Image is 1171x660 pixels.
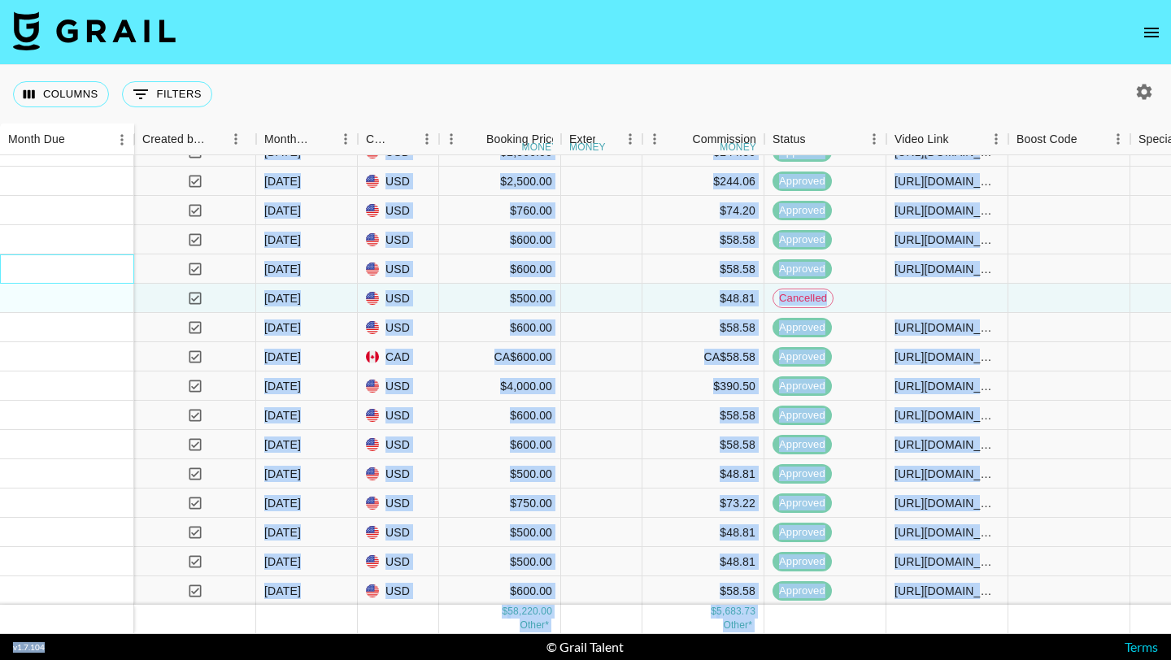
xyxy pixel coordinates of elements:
[439,401,561,430] div: $600.00
[122,81,212,107] button: Show filters
[333,127,358,151] button: Menu
[764,124,886,155] div: Status
[439,371,561,401] div: $4,000.00
[464,128,486,150] button: Sort
[358,313,439,342] div: USD
[507,606,552,619] div: 58,220.00
[358,284,439,313] div: USD
[773,262,832,277] span: approved
[358,196,439,225] div: USD
[439,167,561,196] div: $2,500.00
[895,407,999,423] div: https://www.tiktok.com/@nickpalmai1/video/7548242976342920455
[358,459,439,488] div: USD
[669,128,692,150] button: Sort
[895,466,999,482] div: https://www.tiktok.com/@nickpalmai1/video/7553819387430456583
[773,174,832,189] span: approved
[895,583,999,599] div: https://www.tiktok.com/@nickpalmai1/video/7555612801033686280
[264,436,301,453] div: Sep '25
[773,232,832,248] span: approved
[358,401,439,430] div: USD
[264,524,301,541] div: Sep '25
[224,127,248,151] button: Menu
[773,496,832,511] span: approved
[773,124,806,155] div: Status
[1008,124,1130,155] div: Boost Code
[358,124,439,155] div: Currency
[522,142,559,152] div: money
[358,518,439,547] div: USD
[569,142,606,152] div: money
[773,203,832,219] span: approved
[264,349,301,365] div: Sep '25
[642,401,764,430] div: $58.58
[502,606,507,619] div: $
[520,620,549,632] span: CA$ 600.00
[642,547,764,576] div: $48.81
[65,128,88,151] button: Sort
[895,524,999,541] div: https://www.tiktok.com/@nickpalmai1/video/7555571244792335634
[546,639,624,655] div: © Grail Talent
[711,606,716,619] div: $
[264,124,311,155] div: Month Due
[358,371,439,401] div: USD
[415,127,439,151] button: Menu
[720,142,756,152] div: money
[773,584,832,599] span: approved
[984,127,1008,151] button: Menu
[895,319,999,336] div: https://www.tiktok.com/@nickpalmai1/video/7551175672408886546
[642,459,764,488] div: $48.81
[439,284,561,313] div: $500.00
[773,554,832,570] span: approved
[439,518,561,547] div: $500.00
[264,319,301,336] div: Sep '25
[949,128,972,150] button: Sort
[439,342,561,371] div: CA$600.00
[642,167,764,196] div: $244.06
[264,554,301,570] div: Sep '25
[886,124,1008,155] div: Video Link
[773,379,832,394] span: approved
[642,127,667,151] button: Menu
[1135,16,1168,49] button: open drawer
[358,576,439,606] div: USD
[439,430,561,459] div: $600.00
[358,167,439,196] div: USD
[1106,127,1130,151] button: Menu
[723,620,752,632] span: CA$ 58.58
[1016,124,1077,155] div: Boost Code
[642,313,764,342] div: $58.58
[264,232,301,248] div: Sep '25
[642,430,764,459] div: $58.58
[110,128,134,152] button: Menu
[486,124,558,155] div: Booking Price
[206,128,229,150] button: Sort
[439,254,561,284] div: $600.00
[134,124,256,155] div: Created by Grail Team
[895,173,999,189] div: https://www.instagram.com/reel/DPAFDKJkkIV/?utm_source=ig_web_copy_link&igsh=MzRlODBiNWFlZA==
[618,127,642,151] button: Menu
[642,576,764,606] div: $58.58
[773,467,832,482] span: approved
[773,320,832,336] span: approved
[311,128,333,150] button: Sort
[773,350,832,365] span: approved
[366,124,392,155] div: Currency
[1077,128,1100,150] button: Sort
[773,437,832,453] span: approved
[439,459,561,488] div: $500.00
[773,291,833,306] span: cancelled
[358,488,439,518] div: USD
[439,488,561,518] div: $750.00
[773,408,832,423] span: approved
[264,466,301,482] div: Sep '25
[8,124,65,155] div: Month Due
[358,254,439,284] div: USD
[895,554,999,570] div: https://www.tiktok.com/@nickpalmai1/video/7547849662934404360
[13,642,45,653] div: v 1.7.104
[264,495,301,511] div: Sep '25
[439,313,561,342] div: $600.00
[692,124,756,155] div: Commission
[439,547,561,576] div: $500.00
[13,11,176,50] img: Grail Talent
[642,254,764,284] div: $58.58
